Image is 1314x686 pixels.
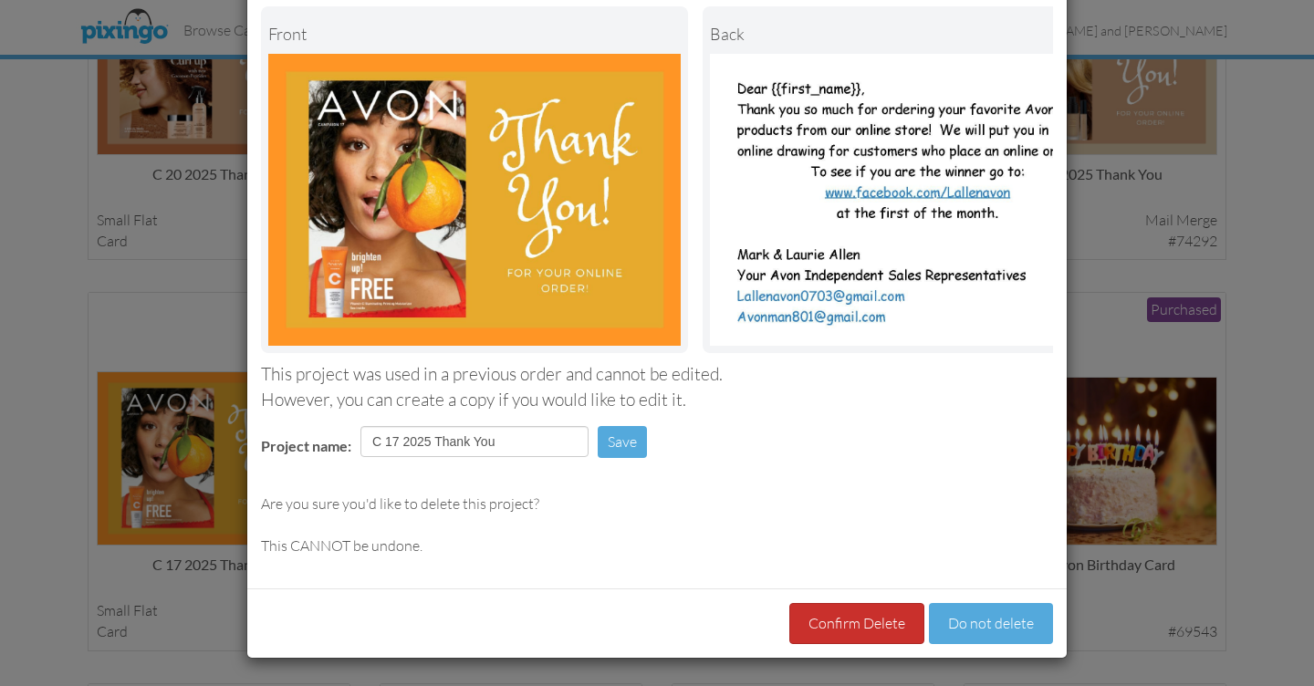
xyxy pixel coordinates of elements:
[598,426,647,458] button: Save
[261,362,1053,387] div: This project was used in a previous order and cannot be edited.
[789,603,924,644] button: Confirm Delete
[261,388,1053,412] div: However, you can create a copy if you would like to edit it.
[360,426,589,457] input: Enter project name
[710,14,1122,54] div: back
[268,54,681,346] img: Landscape Image
[710,54,1122,346] img: Portrait Image
[261,494,1053,556] div: Are you sure you'd like to delete this project? This CANNOT be undone.
[261,436,351,457] label: Project name:
[929,603,1053,644] button: Do not delete
[268,14,681,54] div: Front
